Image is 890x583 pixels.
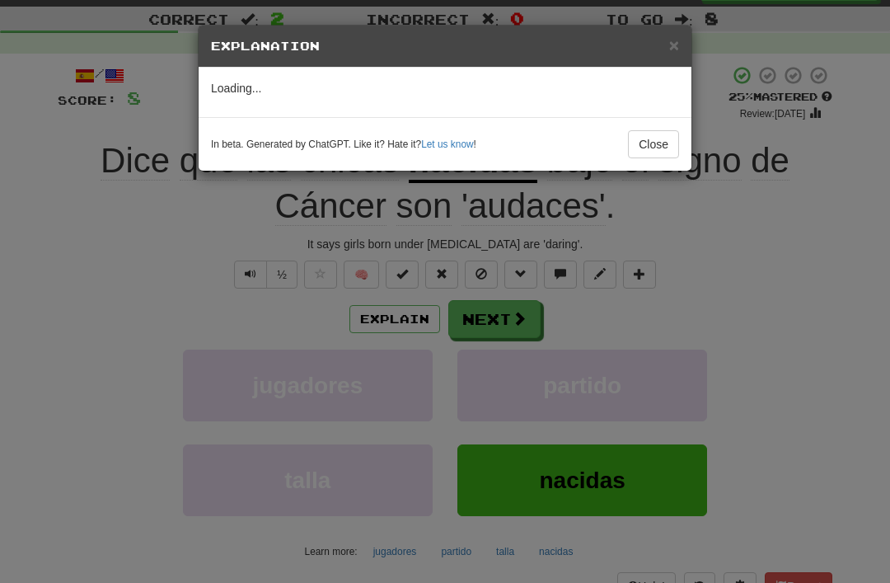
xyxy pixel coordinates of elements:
p: Loading... [211,80,679,96]
small: In beta. Generated by ChatGPT. Like it? Hate it? ! [211,138,476,152]
button: Close [628,130,679,158]
h5: Explanation [211,38,679,54]
a: Let us know [421,139,473,150]
button: Close [669,36,679,54]
span: × [669,35,679,54]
